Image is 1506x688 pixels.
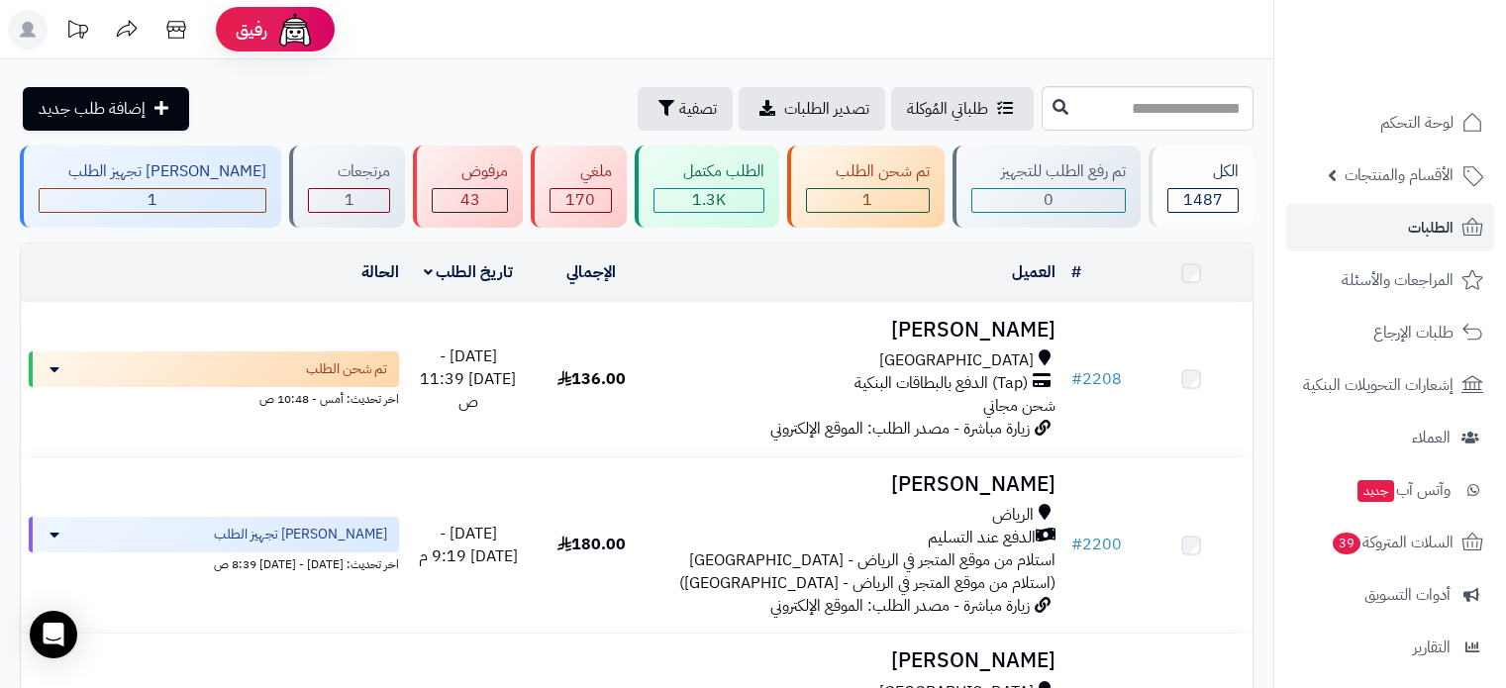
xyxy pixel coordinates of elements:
a: الكل1487 [1145,146,1257,228]
a: مرتجعات 1 [285,146,409,228]
a: العملاء [1286,414,1494,461]
div: 0 [972,189,1125,212]
span: الدفع عند التسليم [928,527,1036,549]
a: أدوات التسويق [1286,571,1494,619]
a: مرفوض 43 [409,146,527,228]
span: وآتس آب [1355,476,1451,504]
span: شحن مجاني [983,394,1055,418]
span: العملاء [1412,424,1451,451]
div: تم شحن الطلب [806,160,930,183]
span: 180.00 [557,533,626,556]
span: زيارة مباشرة - مصدر الطلب: الموقع الإلكتروني [770,594,1030,618]
a: #2208 [1071,367,1122,391]
a: الطلب مكتمل 1.3K [631,146,783,228]
span: 39 [1333,533,1361,555]
div: 43 [433,189,507,212]
span: 1487 [1183,188,1223,212]
button: تصفية [638,87,733,131]
span: # [1071,533,1082,556]
div: 170 [551,189,610,212]
img: logo-2.png [1371,44,1487,85]
span: تصفية [679,97,717,121]
a: ملغي 170 [527,146,630,228]
div: 1 [40,189,265,212]
span: 1 [148,188,157,212]
a: الإجمالي [566,260,616,284]
div: 1 [309,189,389,212]
span: إضافة طلب جديد [39,97,146,121]
span: 1.3K [692,188,726,212]
span: تصدير الطلبات [784,97,869,121]
span: استلام من موقع المتجر في الرياض - [GEOGRAPHIC_DATA] (استلام من موقع المتجر في الرياض - [GEOGRAPHI... [679,548,1055,595]
span: طلبات الإرجاع [1373,319,1454,346]
div: مرفوض [432,160,508,183]
a: تصدير الطلبات [739,87,885,131]
div: الطلب مكتمل [653,160,764,183]
a: التقارير [1286,624,1494,671]
div: اخر تحديث: [DATE] - [DATE] 8:39 ص [29,552,399,573]
span: [DATE] - [DATE] 11:39 ص [420,344,516,414]
span: [PERSON_NAME] تجهيز الطلب [214,525,387,544]
a: تم رفع الطلب للتجهيز 0 [949,146,1145,228]
a: العميل [1012,260,1055,284]
span: المراجعات والأسئلة [1342,266,1454,294]
div: Open Intercom Messenger [30,611,77,658]
div: [PERSON_NAME] تجهيز الطلب [39,160,266,183]
div: 1271 [654,189,763,212]
div: 1 [807,189,929,212]
h3: [PERSON_NAME] [660,649,1054,672]
div: ملغي [550,160,611,183]
span: (Tap) الدفع بالبطاقات البنكية [854,372,1028,395]
h3: [PERSON_NAME] [660,473,1054,496]
span: الطلبات [1408,214,1454,242]
a: إشعارات التحويلات البنكية [1286,361,1494,409]
span: [GEOGRAPHIC_DATA] [879,349,1034,372]
div: الكل [1167,160,1239,183]
span: [DATE] - [DATE] 9:19 م [419,522,518,568]
div: تم رفع الطلب للتجهيز [971,160,1126,183]
span: التقارير [1413,634,1451,661]
span: 170 [565,188,595,212]
span: 136.00 [557,367,626,391]
a: الطلبات [1286,204,1494,251]
span: 0 [1044,188,1054,212]
span: السلات المتروكة [1331,529,1454,556]
span: رفيق [236,18,267,42]
a: # [1071,260,1081,284]
span: 1 [345,188,354,212]
a: #2200 [1071,533,1122,556]
span: الرياض [992,504,1034,527]
span: # [1071,367,1082,391]
a: تحديثات المنصة [52,10,102,54]
a: تاريخ الطلب [424,260,514,284]
a: إضافة طلب جديد [23,87,189,131]
a: [PERSON_NAME] تجهيز الطلب 1 [16,146,285,228]
a: وآتس آبجديد [1286,466,1494,514]
a: السلات المتروكة39 [1286,519,1494,566]
img: ai-face.png [275,10,315,49]
a: طلبات الإرجاع [1286,309,1494,356]
a: المراجعات والأسئلة [1286,256,1494,304]
span: جديد [1357,480,1394,502]
a: الحالة [361,260,399,284]
span: إشعارات التحويلات البنكية [1303,371,1454,399]
span: 1 [862,188,872,212]
span: طلباتي المُوكلة [907,97,988,121]
span: لوحة التحكم [1380,109,1454,137]
span: زيارة مباشرة - مصدر الطلب: الموقع الإلكتروني [770,417,1030,441]
span: أدوات التسويق [1364,581,1451,609]
span: 43 [460,188,480,212]
span: الأقسام والمنتجات [1345,161,1454,189]
h3: [PERSON_NAME] [660,319,1054,342]
div: مرتجعات [308,160,390,183]
a: تم شحن الطلب 1 [783,146,949,228]
a: لوحة التحكم [1286,99,1494,147]
span: تم شحن الطلب [306,359,387,379]
div: اخر تحديث: أمس - 10:48 ص [29,387,399,408]
a: طلباتي المُوكلة [891,87,1034,131]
